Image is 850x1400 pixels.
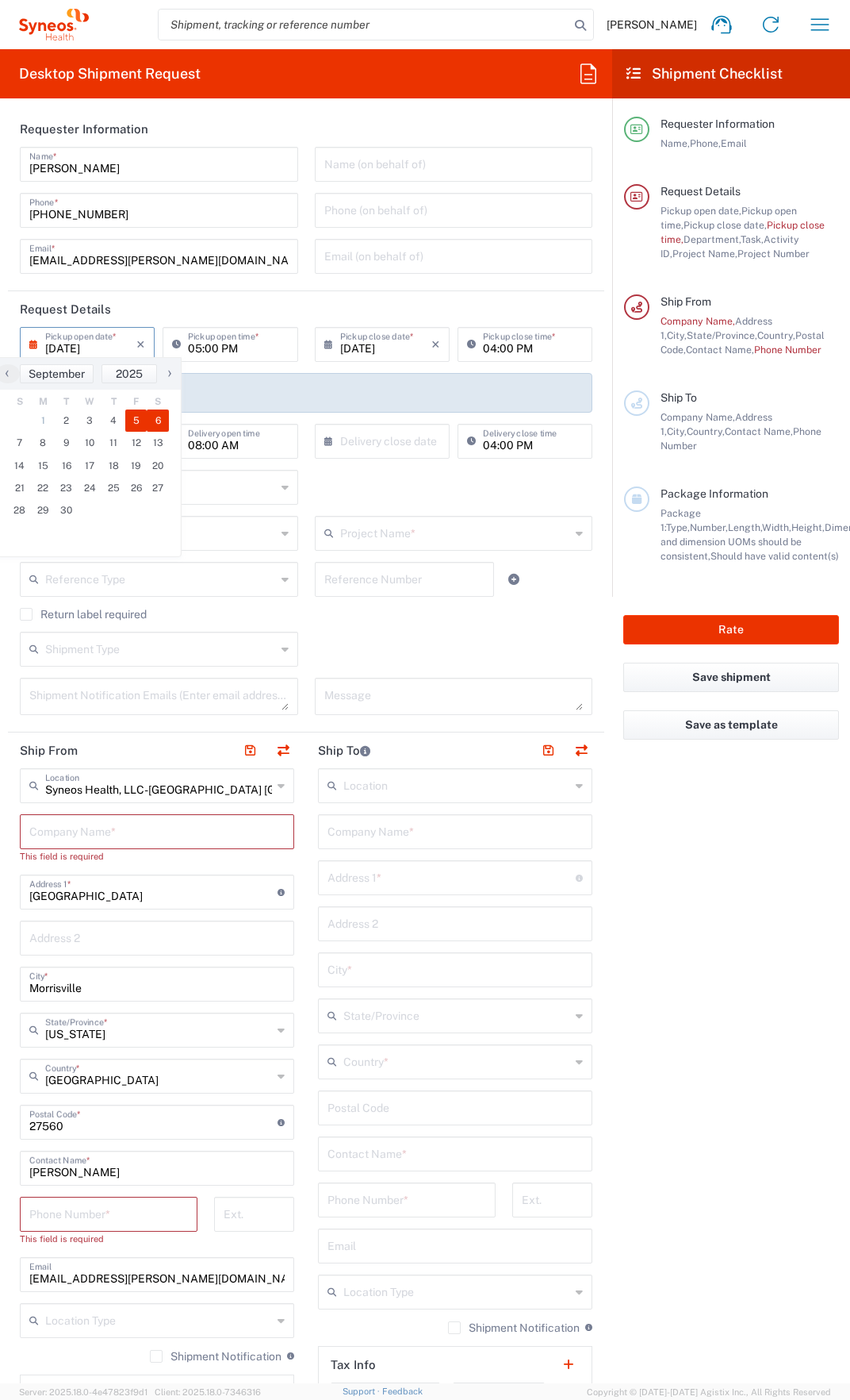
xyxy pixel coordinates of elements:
span: 28 [8,499,32,521]
th: weekday [147,394,169,410]
h2: Request Details [20,302,111,317]
button: 2025 [101,364,157,383]
span: Company Name, [660,411,735,423]
th: weekday [78,394,102,410]
span: 4 [101,410,125,432]
h2: Ship From [20,743,78,759]
span: 6 [147,410,169,432]
span: 26 [125,477,147,499]
a: Support [343,1387,382,1396]
div: This field is required [20,1232,197,1246]
button: Save as template [623,710,839,740]
span: 5 [125,410,147,432]
span: Width, [762,521,791,533]
span: Package 1: [660,507,701,533]
label: Shipment Notification [150,1350,281,1363]
span: 3 [78,410,102,432]
span: Package Information [660,487,768,500]
th: weekday [55,394,78,410]
h2: Desktop Shipment Request [19,64,201,83]
th: weekday [32,394,56,410]
span: Phone Number [754,344,821,356]
span: 20 [147,455,169,477]
span: › [158,363,182,383]
span: 25 [101,477,125,499]
th: weekday [101,394,125,410]
span: Task, [741,233,764,245]
span: 27 [147,477,169,499]
span: Company Name, [660,315,735,327]
span: 11 [101,432,125,454]
span: City, [667,329,687,341]
span: Type, [666,521,690,533]
span: Request Details [660,185,741,198]
span: 7 [8,432,32,454]
span: Project Number [737,248,810,260]
span: Requester Information [660,117,775,130]
span: 18 [101,455,125,477]
span: 9 [55,432,78,454]
span: 16 [55,455,78,477]
span: September [29,367,85,380]
button: September [20,364,94,383]
span: Ship To [660,391,697,404]
h2: Tax Info [331,1357,376,1373]
span: Country, [687,425,725,437]
span: Country, [757,329,795,341]
span: 15 [32,455,56,477]
span: Phone, [690,137,721,149]
span: 14 [8,455,32,477]
span: 23 [55,477,78,499]
span: 24 [78,477,102,499]
span: Department, [683,233,741,245]
span: Copyright © [DATE]-[DATE] Agistix Inc., All Rights Reserved [587,1385,831,1399]
span: Length, [728,521,762,533]
span: Name, [660,137,690,149]
span: 19 [125,455,147,477]
span: State/Province, [687,329,757,341]
span: Client: 2025.18.0-7346316 [155,1387,261,1397]
span: 2 [55,410,78,432]
span: 30 [55,499,78,521]
span: Contact Name, [725,425,793,437]
button: Save shipment [623,663,839,692]
span: 8 [32,432,56,454]
span: 21 [8,477,32,499]
i: × [431,332,440,357]
span: 29 [32,499,56,521]
h2: Requester Information [20,121,148,137]
span: Pickup open date, [660,205,741,217]
span: City, [667,425,687,437]
span: 13 [147,432,169,454]
span: Email [721,137,747,149]
span: 2025 [116,367,143,380]
span: 1 [32,410,56,432]
span: 12 [125,432,147,454]
label: Shipment Notification [448,1321,580,1334]
th: weekday [125,394,147,410]
span: Number, [690,521,728,533]
i: × [136,332,145,357]
span: Height, [791,521,825,533]
h2: Ship To [318,743,370,759]
span: 10 [78,432,102,454]
th: weekday [8,394,32,410]
span: 22 [32,477,56,499]
span: Project Name, [672,248,737,260]
a: Feedback [382,1387,423,1396]
label: Return label required [20,608,147,621]
div: This field is required [20,849,294,863]
span: 17 [78,455,102,477]
span: Should have valid content(s) [710,550,839,562]
span: Pickup close date, [683,219,767,231]
span: [PERSON_NAME] [607,17,697,32]
input: Shipment, tracking or reference number [159,10,569,40]
h2: Shipment Checklist [626,64,783,83]
span: Server: 2025.18.0-4e47823f9d1 [19,1387,147,1397]
span: Ship From [660,295,711,308]
a: Add Reference [503,568,525,590]
span: Contact Name, [686,344,754,356]
button: Rate [623,615,839,644]
button: › [157,364,181,383]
